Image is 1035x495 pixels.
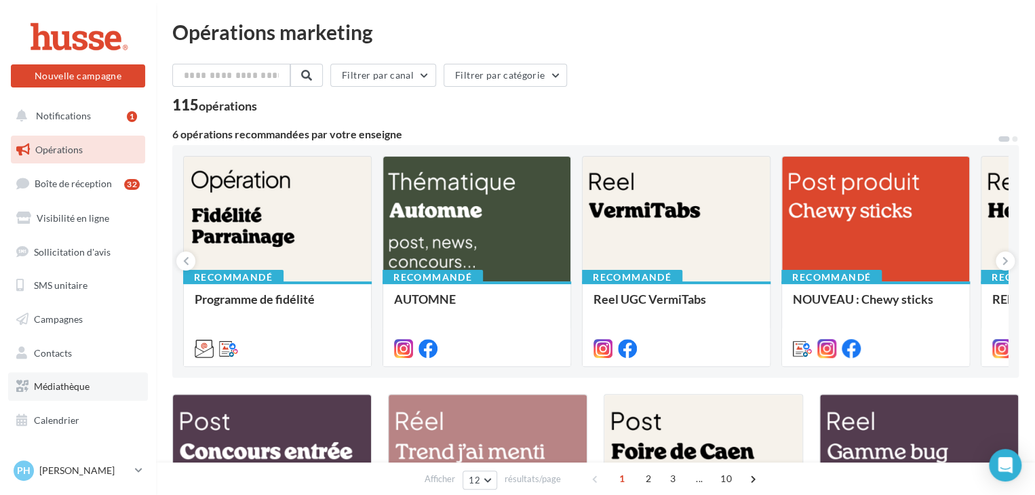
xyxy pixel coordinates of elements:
div: Open Intercom Messenger [989,449,1021,481]
button: Nouvelle campagne [11,64,145,87]
div: Opérations marketing [172,22,1019,42]
p: [PERSON_NAME] [39,464,130,477]
span: 3 [662,468,684,490]
a: Médiathèque [8,372,148,401]
span: PH [17,464,31,477]
a: Contacts [8,339,148,368]
button: Notifications 1 [8,102,142,130]
div: opérations [199,100,257,112]
span: Afficher [425,473,455,486]
a: SMS unitaire [8,271,148,300]
a: Campagnes [8,305,148,334]
span: Contacts [34,347,72,359]
div: Recommandé [383,270,483,285]
button: Filtrer par catégorie [444,64,567,87]
div: Recommandé [183,270,284,285]
a: Sollicitation d'avis [8,238,148,266]
div: 32 [124,179,140,190]
span: 12 [469,475,480,486]
a: Visibilité en ligne [8,204,148,233]
div: Recommandé [582,270,682,285]
div: AUTOMNE [394,292,560,319]
span: Campagnes [34,313,83,325]
span: Sollicitation d'avis [34,245,111,257]
div: 6 opérations recommandées par votre enseigne [172,129,997,140]
div: 1 [127,111,137,122]
a: Boîte de réception32 [8,169,148,198]
button: Filtrer par canal [330,64,436,87]
span: SMS unitaire [34,279,87,291]
div: Reel UGC VermiTabs [593,292,759,319]
span: 10 [715,468,737,490]
button: 12 [463,471,497,490]
div: Programme de fidélité [195,292,360,319]
span: Calendrier [34,414,79,426]
span: résultats/page [505,473,561,486]
span: Médiathèque [34,380,90,392]
span: Opérations [35,144,83,155]
span: 2 [638,468,659,490]
a: PH [PERSON_NAME] [11,458,145,483]
div: NOUVEAU : Chewy sticks [793,292,958,319]
span: 1 [611,468,633,490]
span: ... [688,468,710,490]
span: Boîte de réception [35,178,112,189]
span: Visibilité en ligne [37,212,109,224]
a: Calendrier [8,406,148,435]
a: Opérations [8,136,148,164]
div: 115 [172,98,257,113]
span: Notifications [36,110,91,121]
div: Recommandé [781,270,882,285]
